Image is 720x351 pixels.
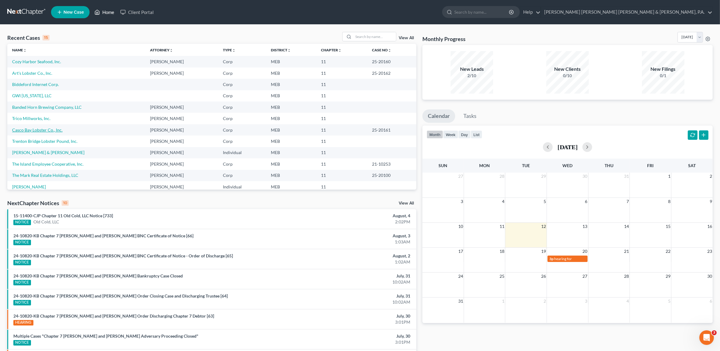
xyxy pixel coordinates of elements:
[282,259,410,265] div: 1:02AM
[13,313,214,318] a: 24-10820-KB Chapter 7 [PERSON_NAME] and [PERSON_NAME] Order Discharging Chapter 7 Debtor [63]
[546,66,589,73] div: New Clients
[282,219,410,225] div: 2:02PM
[13,333,198,339] a: Multiple Cases "Chapter 7 [PERSON_NAME] and [PERSON_NAME] Adversary Proceeding Closed"
[7,34,49,41] div: Recent Cases
[422,109,455,123] a: Calendar
[543,198,547,205] span: 5
[91,7,117,18] a: Home
[218,79,266,90] td: Corp
[13,233,193,238] a: 24-10820-KB Chapter 7 [PERSON_NAME] and [PERSON_NAME] BNC Certificate of Notice [66]
[218,56,266,67] td: Corp
[218,170,266,181] td: Corp
[316,90,367,102] td: 11
[647,163,654,168] span: Fri
[145,113,218,124] td: [PERSON_NAME]
[454,6,510,18] input: Search by name...
[145,56,218,67] td: [PERSON_NAME]
[458,298,464,305] span: 31
[439,163,448,168] span: Sun
[623,173,630,180] span: 31
[218,113,266,124] td: Corp
[642,66,684,73] div: New Filings
[13,300,31,305] div: NOTICE
[12,116,50,121] a: Trico Millworks, Inc.
[707,248,713,255] span: 23
[266,181,316,192] td: MEB
[422,35,466,43] h3: Monthly Progress
[13,340,31,346] div: NOTICE
[13,240,31,245] div: NOTICE
[266,79,316,90] td: MEB
[117,7,157,18] a: Client Portal
[501,298,505,305] span: 1
[287,49,291,52] i: unfold_more
[266,170,316,181] td: MEB
[12,82,59,87] a: Biddeford Internet Corp.
[541,173,547,180] span: 29
[13,280,31,285] div: NOTICE
[707,273,713,280] span: 30
[316,113,367,124] td: 11
[367,124,416,136] td: 25-20161
[316,181,367,192] td: 11
[33,219,59,225] a: Old Cold, LLC
[266,67,316,79] td: MEB
[585,198,588,205] span: 6
[372,48,391,52] a: Case Nounfold_more
[367,170,416,181] td: 25-20100
[282,273,410,279] div: July, 31
[13,320,33,325] div: HEARING
[266,90,316,102] td: MEB
[501,198,505,205] span: 4
[367,67,416,79] td: 25-20162
[585,298,588,305] span: 3
[62,200,69,206] div: 10
[282,279,410,285] div: 10:02AM
[282,339,410,345] div: 3:01PM
[582,273,588,280] span: 27
[232,49,236,52] i: unfold_more
[12,71,52,76] a: Art's Lobster Co., Inc.
[665,273,671,280] span: 29
[282,319,410,325] div: 3:01PM
[316,158,367,170] td: 11
[145,67,218,79] td: [PERSON_NAME]
[316,67,367,79] td: 11
[316,124,367,136] td: 11
[458,109,482,123] a: Tasks
[667,198,671,205] span: 8
[145,102,218,113] td: [PERSON_NAME]
[562,163,572,168] span: Wed
[12,139,77,144] a: Trenton Bridge Lobster Pound, Inc.
[266,136,316,147] td: MEB
[145,124,218,136] td: [PERSON_NAME]
[266,124,316,136] td: MEB
[471,130,482,139] button: list
[558,144,578,150] h2: [DATE]
[12,150,84,155] a: [PERSON_NAME] & [PERSON_NAME]
[218,102,266,113] td: Corp
[282,313,410,319] div: July, 30
[665,223,671,230] span: 15
[709,173,713,180] span: 2
[499,173,505,180] span: 28
[458,248,464,255] span: 17
[145,181,218,192] td: [PERSON_NAME]
[623,273,630,280] span: 28
[12,161,84,167] a: The Island Employee Cooperative, Inc.
[145,136,218,147] td: [PERSON_NAME]
[709,298,713,305] span: 6
[623,248,630,255] span: 21
[13,273,183,278] a: 24-10820-KB Chapter 7 [PERSON_NAME] and [PERSON_NAME] Bankruptcy Case Closed
[218,124,266,136] td: Corp
[549,256,554,261] span: 3p
[218,181,266,192] td: Individual
[427,130,443,139] button: month
[316,170,367,181] td: 11
[499,223,505,230] span: 11
[23,49,27,52] i: unfold_more
[12,59,61,64] a: Cozy Harbor Seafood, Inc.
[282,253,410,259] div: August, 2
[316,136,367,147] td: 11
[707,223,713,230] span: 16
